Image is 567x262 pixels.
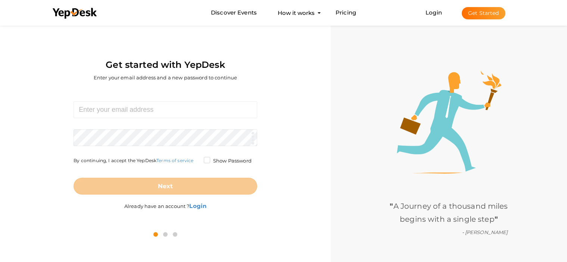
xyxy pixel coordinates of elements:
label: Show Password [204,157,252,165]
button: Next [74,178,257,195]
label: By continuing, I accept the YepDesk [74,157,193,164]
a: Login [426,9,442,16]
input: Enter your email address [74,101,257,118]
button: How it works [275,6,317,20]
a: Discover Events [211,6,257,20]
label: Already have an account ? [124,195,206,210]
label: Get started with YepDesk [106,58,225,72]
b: Login [189,202,206,209]
span: A Journey of a thousand miles begins with a single step [390,202,508,224]
a: Terms of service [156,158,193,163]
b: " [390,202,393,211]
label: Enter your email address and a new password to continue [94,74,237,81]
img: step1-illustration.png [397,71,501,174]
a: Pricing [336,6,356,20]
i: - [PERSON_NAME] [462,229,508,235]
button: Get Started [462,7,505,19]
b: Next [158,183,173,190]
b: " [495,215,498,224]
